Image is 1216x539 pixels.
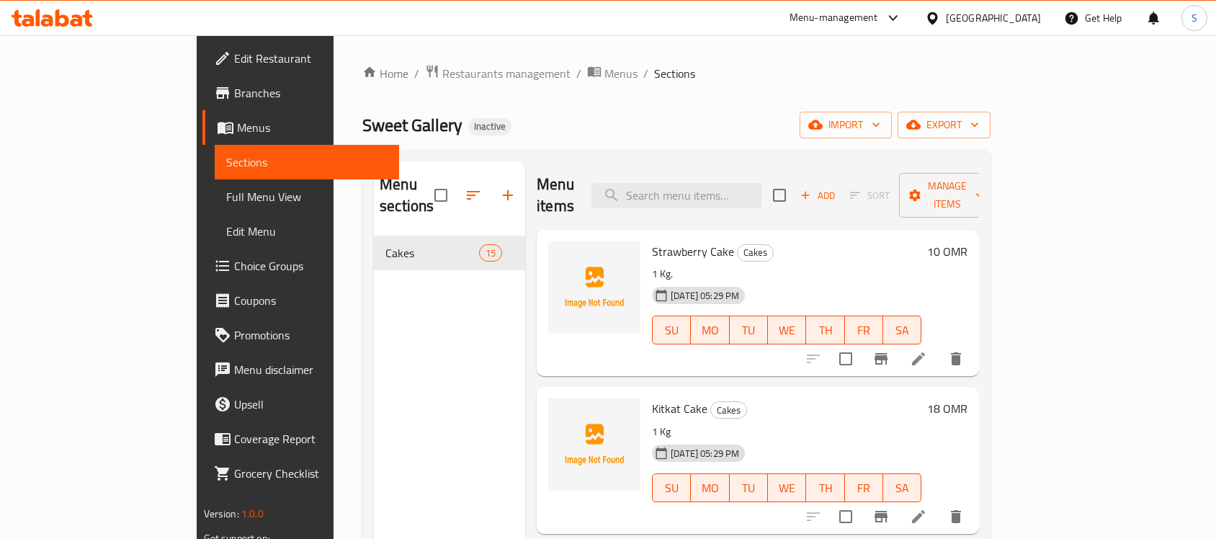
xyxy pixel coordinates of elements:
[806,316,844,344] button: TH
[811,116,880,134] span: import
[604,65,638,82] span: Menus
[831,344,861,374] span: Select to update
[652,316,691,344] button: SU
[652,398,707,419] span: Kitkat Cake
[665,447,745,460] span: [DATE] 05:29 PM
[643,65,648,82] li: /
[909,116,979,134] span: export
[202,110,400,145] a: Menus
[226,223,388,240] span: Edit Menu
[697,478,723,499] span: MO
[939,342,973,376] button: delete
[730,316,768,344] button: TU
[468,118,511,135] div: Inactive
[491,178,525,213] button: Add section
[845,316,883,344] button: FR
[380,174,434,217] h2: Menu sections
[234,292,388,309] span: Coupons
[234,430,388,447] span: Coverage Report
[845,473,883,502] button: FR
[710,401,747,419] div: Cakes
[812,478,839,499] span: TH
[927,398,967,419] h6: 18 OMR
[841,184,899,207] span: Select section first
[768,316,806,344] button: WE
[795,184,841,207] span: Add item
[234,84,388,102] span: Branches
[883,316,921,344] button: SA
[899,173,996,218] button: Manage items
[910,508,927,525] a: Edit menu item
[658,320,685,341] span: SU
[738,244,773,261] span: Cakes
[468,120,511,133] span: Inactive
[665,289,745,303] span: [DATE] 05:29 PM
[426,180,456,210] span: Select all sections
[851,478,877,499] span: FR
[202,76,400,110] a: Branches
[697,320,723,341] span: MO
[374,230,525,276] nav: Menu sections
[911,177,984,213] span: Manage items
[374,236,525,270] div: Cakes15
[576,65,581,82] li: /
[587,64,638,83] a: Menus
[939,499,973,534] button: delete
[737,244,774,262] div: Cakes
[202,456,400,491] a: Grocery Checklist
[202,387,400,422] a: Upsell
[798,187,837,204] span: Add
[831,502,861,532] span: Select to update
[691,473,729,502] button: MO
[241,504,264,523] span: 1.0.0
[237,119,388,136] span: Menus
[1192,10,1197,26] span: S
[730,473,768,502] button: TU
[774,320,800,341] span: WE
[910,350,927,367] a: Edit menu item
[362,64,991,83] nav: breadcrumb
[385,244,479,262] span: Cakes
[898,112,991,138] button: export
[204,504,239,523] span: Version:
[889,320,916,341] span: SA
[226,188,388,205] span: Full Menu View
[202,318,400,352] a: Promotions
[883,473,921,502] button: SA
[548,241,640,334] img: Strawberry Cake
[795,184,841,207] button: Add
[774,478,800,499] span: WE
[591,183,761,208] input: search
[889,478,916,499] span: SA
[202,422,400,456] a: Coverage Report
[927,241,967,262] h6: 10 OMR
[479,244,502,262] div: items
[234,361,388,378] span: Menu disclaimer
[215,145,400,179] a: Sections
[234,396,388,413] span: Upsell
[202,41,400,76] a: Edit Restaurant
[654,65,695,82] span: Sections
[790,9,878,27] div: Menu-management
[226,153,388,171] span: Sections
[946,10,1041,26] div: [GEOGRAPHIC_DATA]
[234,326,388,344] span: Promotions
[362,109,462,141] span: Sweet Gallery
[548,398,640,491] img: Kitkat Cake
[658,478,685,499] span: SU
[202,249,400,283] a: Choice Groups
[691,316,729,344] button: MO
[851,320,877,341] span: FR
[414,65,419,82] li: /
[652,265,921,283] p: 1 Kg.
[652,423,921,441] p: 1 Kg
[800,112,892,138] button: import
[215,179,400,214] a: Full Menu View
[425,64,571,83] a: Restaurants management
[652,473,691,502] button: SU
[234,257,388,275] span: Choice Groups
[864,342,898,376] button: Branch-specific-item
[234,465,388,482] span: Grocery Checklist
[864,499,898,534] button: Branch-specific-item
